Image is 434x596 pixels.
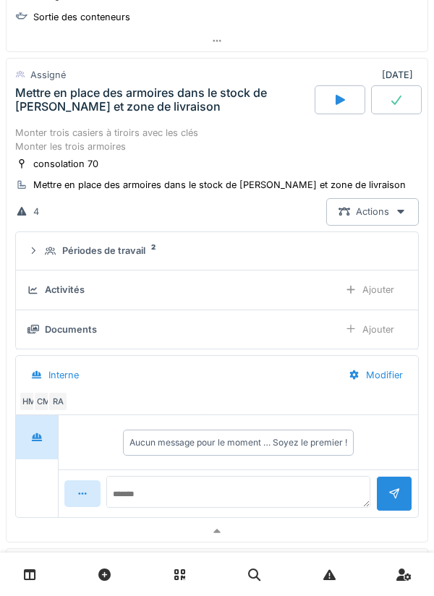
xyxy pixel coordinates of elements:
summary: ActivitésAjouter [22,276,412,303]
div: consolation 70 [33,157,98,171]
div: [DATE] [382,68,419,82]
summary: DocumentsAjouter [22,316,412,343]
div: Aucun message pour le moment … Soyez le premier ! [129,436,347,449]
div: Actions [326,198,419,225]
div: Mettre en place des armoires dans le stock de [PERSON_NAME] et zone de livraison [33,178,406,192]
div: Modifier [336,362,415,388]
div: CM [33,391,54,412]
div: RA [48,391,68,412]
div: 4 [33,205,39,218]
div: Mettre en place des armoires dans le stock de [PERSON_NAME] et zone de livraison [15,86,312,114]
div: Monter trois casiers à tiroirs avec les clés Monter les trois armoires [15,126,419,153]
div: Assigné [30,68,66,82]
div: Ajouter [333,316,407,343]
div: Périodes de travail [62,244,145,257]
div: Activités [45,283,85,297]
div: Ajouter [333,276,407,303]
div: Interne [48,368,79,382]
div: Sortie des conteneurs [33,10,130,24]
summary: Périodes de travail2 [22,238,412,265]
div: HM [19,391,39,412]
div: Documents [45,323,97,336]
